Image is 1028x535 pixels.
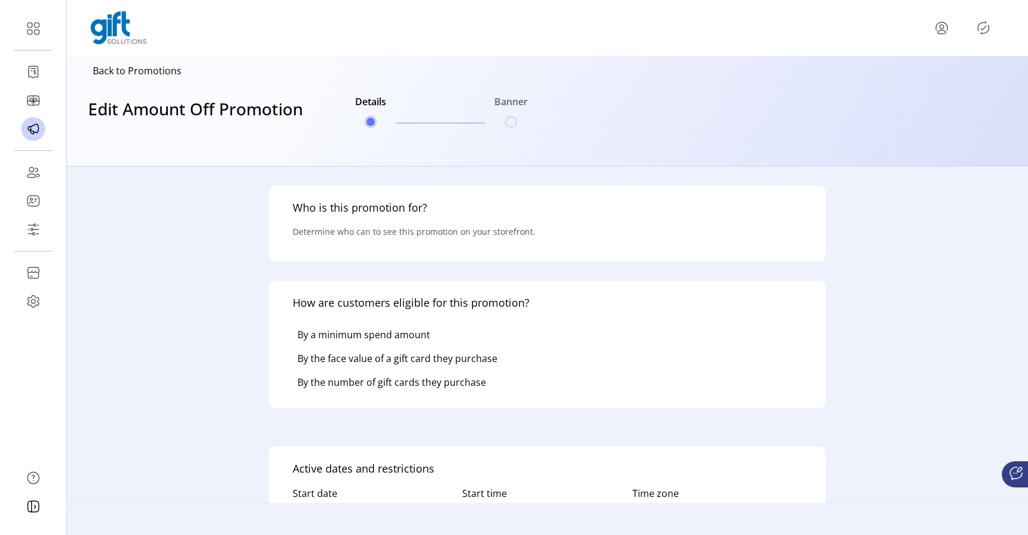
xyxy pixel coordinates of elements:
p: Back to Promotions [93,64,181,78]
h6: Details [355,95,386,116]
img: logo [90,11,147,45]
h3: Edit Amount Off Promotion [88,96,303,145]
button: menu [932,18,951,37]
button: Publisher Panel [974,18,993,37]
